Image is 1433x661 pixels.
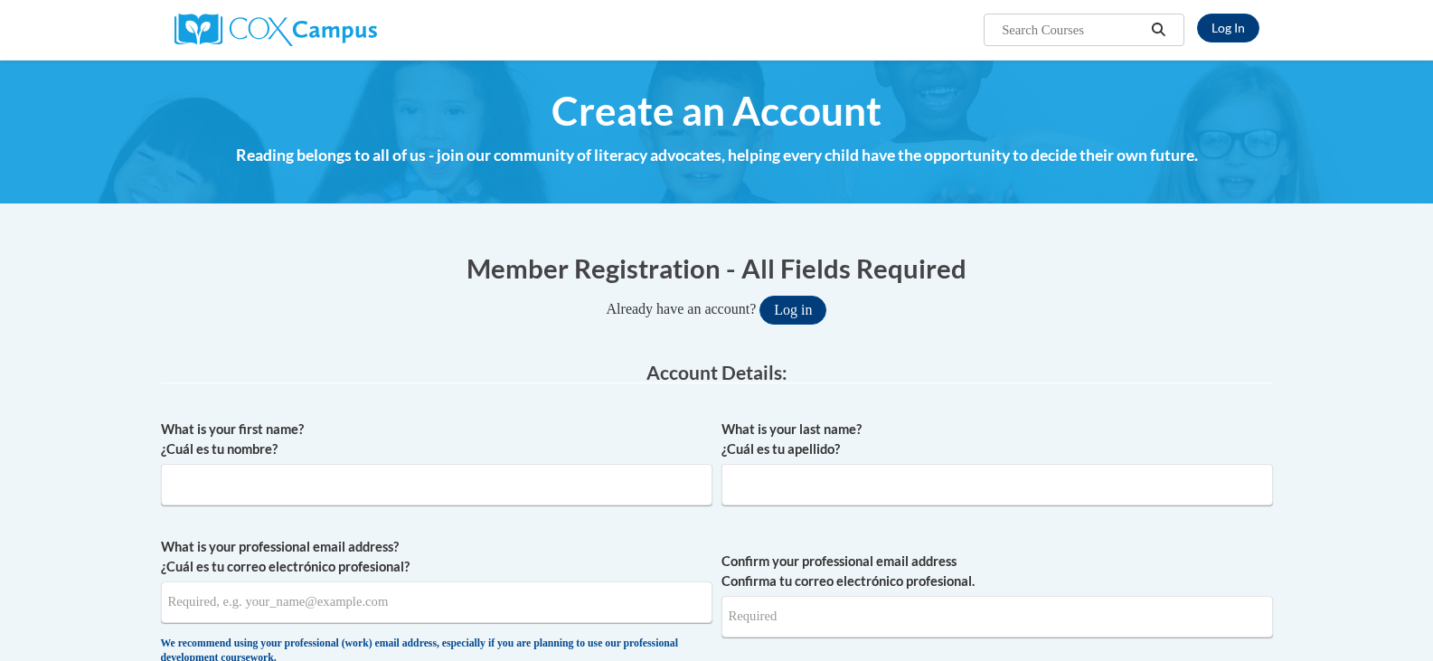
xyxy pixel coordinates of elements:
[1000,19,1145,41] input: Search Courses
[721,464,1273,505] input: Metadata input
[161,250,1273,287] h1: Member Registration - All Fields Required
[174,14,377,46] img: Cox Campus
[552,87,881,135] span: Create an Account
[161,464,712,505] input: Metadata input
[161,144,1273,167] h4: Reading belongs to all of us - join our community of literacy advocates, helping every child have...
[759,296,826,325] button: Log in
[161,581,712,623] input: Metadata input
[721,596,1273,637] input: Required
[607,301,757,316] span: Already have an account?
[161,537,712,577] label: What is your professional email address? ¿Cuál es tu correo electrónico profesional?
[1145,19,1172,41] button: Search
[161,420,712,459] label: What is your first name? ¿Cuál es tu nombre?
[721,420,1273,459] label: What is your last name? ¿Cuál es tu apellido?
[721,552,1273,591] label: Confirm your professional email address Confirma tu correo electrónico profesional.
[646,361,787,383] span: Account Details:
[1197,14,1259,42] a: Log In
